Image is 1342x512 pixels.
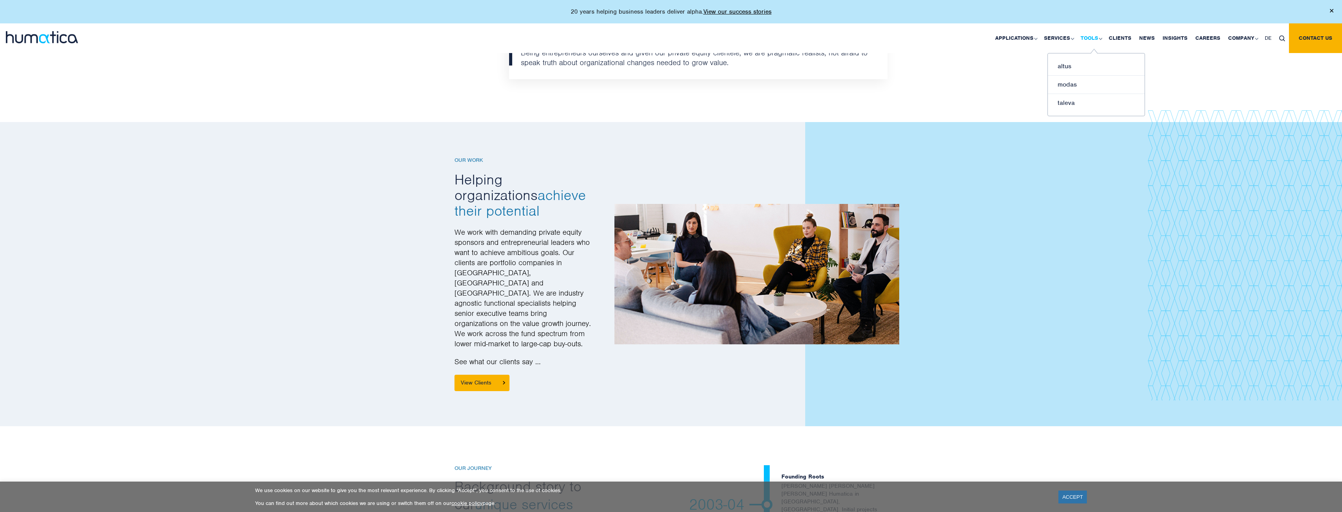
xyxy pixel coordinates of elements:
p: We use cookies on our website to give you the most relevant experience. By clicking “Accept”, you... [255,487,1049,494]
a: altus [1048,57,1145,76]
a: Clients [1105,23,1135,53]
span: achieve their potential [454,186,586,220]
a: ACCEPT [1058,491,1087,503]
a: modas [1048,76,1145,94]
a: News [1135,23,1159,53]
h2: Helping organizations [454,172,591,218]
a: View Clients [454,375,509,391]
a: Tools [1077,23,1105,53]
a: Services [1040,23,1077,53]
span: DE [1265,35,1271,41]
a: taleva [1048,94,1145,112]
img: logo [6,31,78,43]
a: DE [1261,23,1275,53]
p: We work with demanding private equity sponsors and entrepreneurial leaders who want to achieve am... [454,227,591,357]
img: View Clients [503,381,505,384]
p: 20 years helping business leaders deliver alpha. [571,8,772,16]
h6: Founding Roots [781,473,886,480]
h6: Our Work [454,157,591,164]
img: search_icon [1279,35,1285,41]
a: Company [1224,23,1261,53]
a: cookie policy [451,500,483,507]
p: See what our clients say … [454,357,591,375]
li: Being entrepreneurs ourselves and given our private equity clientele, we are pragmatic realists, ... [509,36,888,79]
a: Applications [991,23,1040,53]
a: View our success stories [703,8,772,16]
a: Insights [1159,23,1191,53]
a: Careers [1191,23,1224,53]
h6: Our Journey [454,465,628,472]
img: abtworkpettern [1136,110,1342,400]
p: You can find out more about which cookies we are using or switch them off on our page. [255,500,1049,507]
a: Contact us [1289,23,1342,53]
